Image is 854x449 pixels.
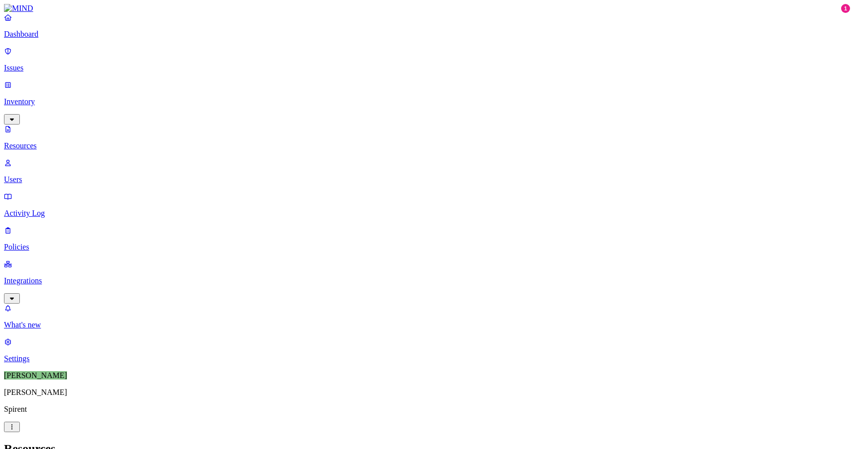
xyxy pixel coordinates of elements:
[4,13,850,39] a: Dashboard
[4,175,850,184] p: Users
[4,209,850,218] p: Activity Log
[4,243,850,252] p: Policies
[4,141,850,150] p: Resources
[4,371,67,380] span: [PERSON_NAME]
[4,321,850,329] p: What's new
[4,30,850,39] p: Dashboard
[4,47,850,72] a: Issues
[4,64,850,72] p: Issues
[4,4,850,13] a: MIND
[4,158,850,184] a: Users
[4,97,850,106] p: Inventory
[4,337,850,363] a: Settings
[4,388,850,397] p: [PERSON_NAME]
[4,405,850,414] p: Spirent
[4,276,850,285] p: Integrations
[4,80,850,123] a: Inventory
[4,259,850,302] a: Integrations
[4,354,850,363] p: Settings
[4,125,850,150] a: Resources
[4,304,850,329] a: What's new
[4,4,33,13] img: MIND
[841,4,850,13] div: 1
[4,192,850,218] a: Activity Log
[4,226,850,252] a: Policies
